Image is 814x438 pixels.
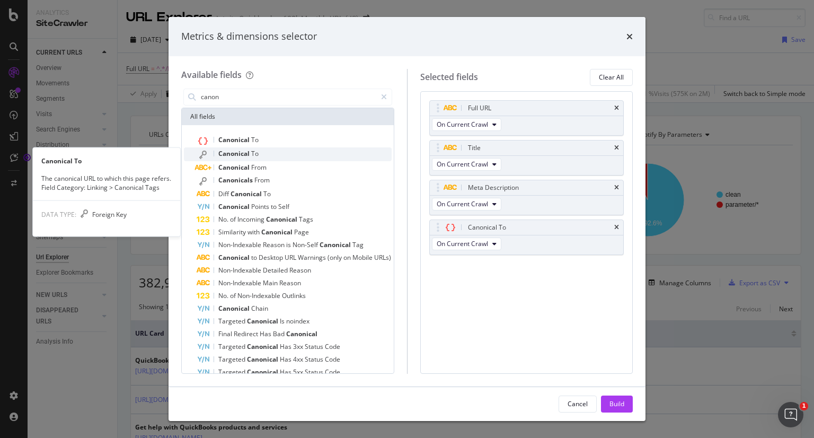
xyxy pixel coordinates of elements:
[293,240,320,249] span: Non-Self
[437,199,488,208] span: On Current Crawl
[251,135,259,144] span: To
[230,291,237,300] span: of
[200,89,376,105] input: Search by field name
[263,189,271,198] span: To
[298,253,328,262] span: Warnings
[218,355,247,364] span: Targeted
[305,367,325,376] span: Status
[237,291,282,300] span: Non-Indexable
[247,367,280,376] span: Canonical
[251,202,271,211] span: Points
[218,304,251,313] span: Canonical
[437,160,488,169] span: On Current Crawl
[218,149,251,158] span: Canonical
[260,329,273,338] span: Has
[218,163,251,172] span: Canonical
[234,329,260,338] span: Redirect
[468,182,519,193] div: Meta Description
[285,253,298,262] span: URL
[590,69,633,86] button: Clear All
[218,342,247,351] span: Targeted
[609,399,624,408] div: Build
[289,266,311,275] span: Reason
[237,215,266,224] span: Incoming
[251,149,259,158] span: To
[230,215,237,224] span: of
[599,73,624,82] div: Clear All
[261,227,294,236] span: Canonical
[320,240,352,249] span: Canonical
[293,342,305,351] span: 3xx
[280,342,293,351] span: Has
[778,402,803,427] iframe: Intercom live chat
[325,355,340,364] span: Code
[247,342,280,351] span: Canonical
[266,215,299,224] span: Canonical
[325,342,340,351] span: Code
[305,355,325,364] span: Status
[247,317,280,326] span: Canonical
[374,253,391,262] span: URLs)
[305,342,325,351] span: Status
[218,253,251,262] span: Canonical
[218,227,247,236] span: Similarity
[614,185,619,191] div: times
[263,240,286,249] span: Reason
[218,317,247,326] span: Targeted
[273,329,286,338] span: Bad
[614,105,619,111] div: times
[271,202,278,211] span: to
[328,253,343,262] span: (only
[293,355,305,364] span: 4xx
[259,253,285,262] span: Desktop
[181,30,317,43] div: Metrics & dimensions selector
[429,180,624,215] div: Meta DescriptiontimesOn Current Crawl
[278,202,289,211] span: Self
[420,71,478,83] div: Selected fields
[601,396,633,413] button: Build
[286,240,293,249] span: is
[218,189,231,198] span: Diff
[432,118,501,131] button: On Current Crawl
[468,222,506,233] div: Canonical To
[437,239,488,248] span: On Current Crawl
[251,253,259,262] span: to
[432,158,501,171] button: On Current Crawl
[263,278,279,287] span: Main
[293,367,305,376] span: 5xx
[614,145,619,151] div: times
[343,253,352,262] span: on
[468,143,481,153] div: Title
[294,227,309,236] span: Page
[626,30,633,43] div: times
[182,108,394,125] div: All fields
[181,69,242,81] div: Available fields
[218,176,254,185] span: Canonicals
[559,396,597,413] button: Cancel
[33,156,180,165] div: Canonical To
[218,215,230,224] span: No.
[218,291,230,300] span: No.
[218,202,251,211] span: Canonical
[218,367,247,376] span: Targeted
[280,367,293,376] span: Has
[429,140,624,176] div: TitletimesOn Current Crawl
[279,278,301,287] span: Reason
[263,266,289,275] span: Detailed
[299,215,313,224] span: Tags
[568,399,588,408] div: Cancel
[231,189,263,198] span: Canonical
[247,227,261,236] span: with
[280,317,286,326] span: Is
[251,163,267,172] span: From
[286,317,309,326] span: noindex
[432,238,501,250] button: On Current Crawl
[218,240,263,249] span: Non-Indexable
[432,198,501,211] button: On Current Crawl
[286,329,317,338] span: Canonical
[352,240,364,249] span: Tag
[169,17,645,421] div: modal
[254,176,270,185] span: From
[468,103,491,113] div: Full URL
[218,135,251,144] span: Canonical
